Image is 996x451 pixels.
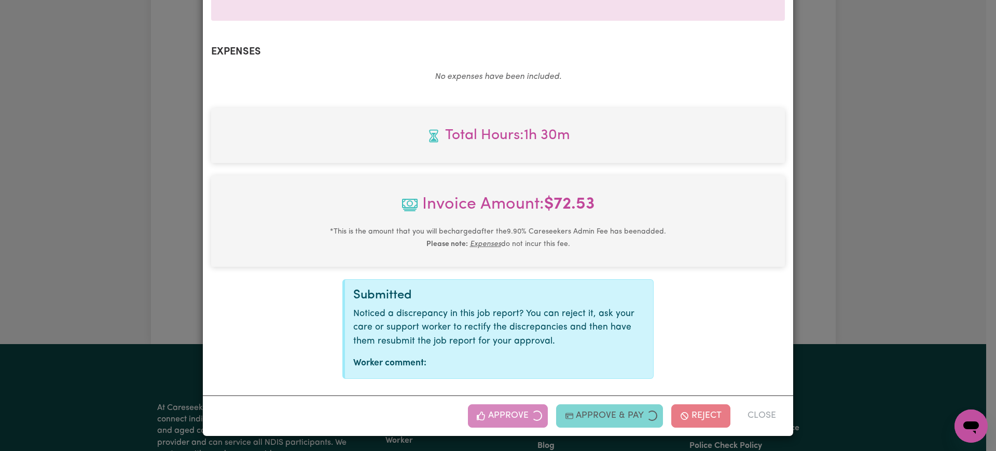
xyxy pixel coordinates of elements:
[435,73,561,81] em: No expenses have been included.
[211,46,785,58] h2: Expenses
[470,240,501,248] u: Expenses
[544,196,594,213] b: $ 72.53
[330,228,666,248] small: This is the amount that you will be charged after the 9.90 % Careseekers Admin Fee has been added...
[353,359,426,367] strong: Worker comment:
[955,409,988,443] iframe: Button to launch messaging window
[353,307,645,348] p: Noticed a discrepancy in this job report? You can reject it, ask your care or support worker to r...
[219,125,777,146] span: Total hours worked: 1 hour 30 minutes
[426,240,468,248] b: Please note:
[219,192,777,225] span: Invoice Amount:
[353,289,412,302] span: Submitted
